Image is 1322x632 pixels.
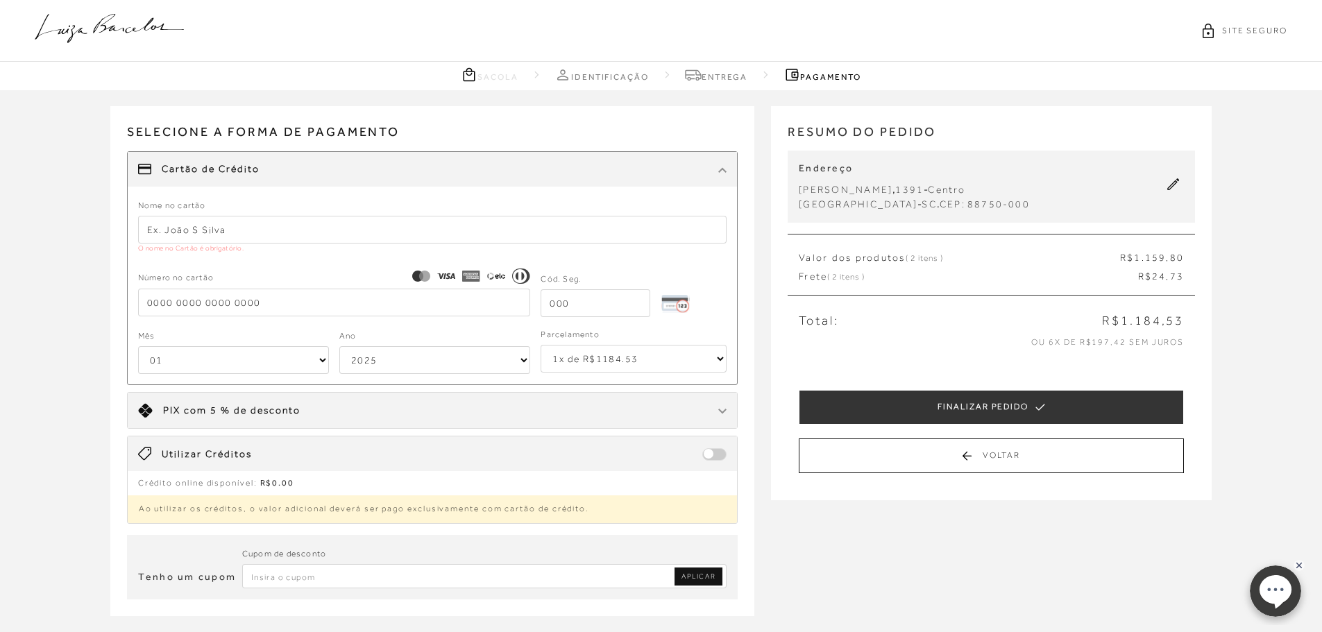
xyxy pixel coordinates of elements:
span: Total: [799,312,838,330]
span: SC [922,198,936,210]
span: ( 2 itens ) [906,253,943,263]
span: 88750-000 [967,198,1030,210]
span: Crédito online disponível: [138,478,257,488]
a: Sacola [461,66,518,83]
span: R$24,73 [1138,270,1185,284]
span: com 5 % de desconto [184,404,300,416]
label: Ano [339,330,357,343]
span: Valor dos produtos [799,251,942,265]
span: ou 6x de R$197,42 sem juros [1031,337,1184,347]
span: R$0.00 [260,478,295,488]
span: PIX [163,404,180,416]
label: Cód. Seg. [541,273,582,286]
span: R$ [1120,252,1134,263]
span: [PERSON_NAME] [799,184,892,195]
span: SITE SEGURO [1222,25,1287,37]
span: [GEOGRAPHIC_DATA] [799,198,917,210]
button: Voltar [799,438,1184,473]
input: Inserir Código da Promoção [242,564,727,588]
p: O nome no Cartão é obrigatório. [138,244,727,253]
span: Utilizar Créditos [162,447,252,461]
div: , - [799,182,1030,197]
span: APLICAR [681,572,715,581]
label: Parcelamento [541,328,599,341]
span: Frete [799,270,865,284]
p: Ao utilizar os créditos, o valor adicional deverá ser pago exclusivamente com cartão de crédito. [128,495,738,523]
span: CEP: [940,198,965,210]
span: 1391 [895,184,924,195]
a: Aplicar Código [675,567,722,586]
span: Cartão de Crédito [162,162,260,176]
h3: Tenho um cupom [138,570,236,584]
span: Número no cartão [138,271,214,284]
button: FINALIZAR PEDIDO [799,390,1184,425]
span: R$1.184,53 [1102,312,1184,330]
input: 000 [541,289,650,317]
img: chevron [718,167,727,173]
span: ,80 [1166,252,1184,263]
div: - . [799,197,1030,212]
h2: RESUMO DO PEDIDO [788,123,1195,151]
p: Endereço [799,162,1030,176]
a: Pagamento [783,66,861,83]
input: Ex. João S Silva [138,216,727,244]
a: Entrega [685,66,747,83]
span: 1.159 [1134,252,1166,263]
span: Centro [928,184,965,195]
label: Nome no cartão [138,199,206,212]
input: 0000 0000 0000 0000 [138,289,531,316]
label: Mês [138,330,155,343]
span: Selecione a forma de pagamento [127,123,738,151]
span: ( 2 itens ) [827,272,865,282]
a: Identificação [554,66,649,83]
label: Cupom de desconto [242,547,326,561]
img: chevron [718,409,727,414]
